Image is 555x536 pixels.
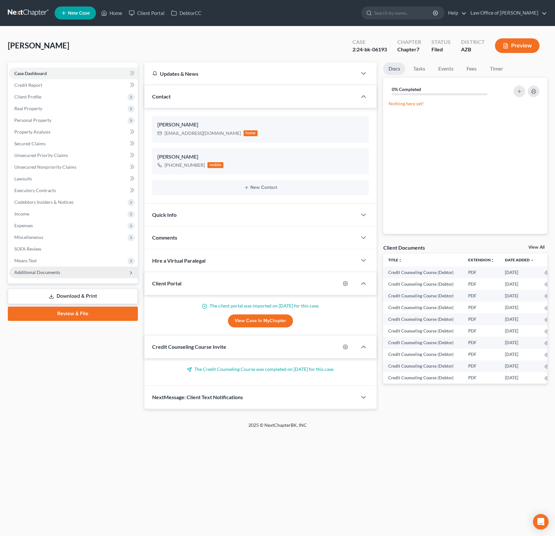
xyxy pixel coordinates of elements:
div: Case [352,38,387,46]
span: Additional Documents [14,269,60,275]
td: PDF [463,290,500,302]
div: 2025 © NextChapterBK, INC [92,422,463,434]
td: Credit Counseling Course (Debtor) [383,337,463,348]
td: PDF [463,360,500,372]
div: mobile [207,162,224,168]
span: Secured Claims [14,141,46,146]
span: Hire a Virtual Paralegal [152,257,205,264]
button: New Contact [157,185,364,190]
td: PDF [463,372,500,384]
span: Lawsuits [14,176,32,181]
span: Personal Property [14,117,51,123]
td: Credit Counseling Course (Debtor) [383,302,463,313]
td: [DATE] [500,325,539,337]
a: Lawsuits [9,173,138,185]
a: Unsecured Nonpriority Claims [9,161,138,173]
div: Open Intercom Messenger [533,514,548,529]
span: Contact [152,93,171,99]
a: Download & Print [8,289,138,304]
a: Extensionunfold_more [468,257,495,262]
div: [EMAIL_ADDRESS][DOMAIN_NAME] [165,130,241,137]
a: Credit Report [9,79,138,91]
a: Events [433,62,458,75]
td: [DATE] [500,267,539,278]
td: [DATE] [500,360,539,372]
td: [DATE] [500,278,539,290]
i: expand_more [530,258,534,262]
a: Client Portal [126,7,168,19]
span: SOFA Review [14,246,41,252]
div: [PERSON_NAME] [157,153,364,161]
td: [DATE] [500,302,539,313]
div: 2:24-bk-06193 [352,46,387,53]
div: District [461,38,484,46]
a: Unsecured Priority Claims [9,150,138,161]
a: Timer [484,62,508,75]
td: Credit Counseling Course (Debtor) [383,360,463,372]
span: Unsecured Nonpriority Claims [14,164,76,170]
span: Income [14,211,29,216]
a: View All [528,245,545,250]
a: Titleunfold_more [388,257,402,262]
div: Chapter [397,46,421,53]
button: Preview [495,38,539,53]
span: Quick Info [152,212,177,218]
div: Filed [431,46,451,53]
span: NextMessage: Client Text Notifications [152,394,243,400]
span: Means Test [14,258,37,263]
a: Fees [461,62,482,75]
a: SOFA Review [9,243,138,255]
td: Credit Counseling Course (Debtor) [383,313,463,325]
td: Credit Counseling Course (Debtor) [383,267,463,278]
td: PDF [463,302,500,313]
td: PDF [463,313,500,325]
a: Secured Claims [9,138,138,150]
input: Search by name... [374,7,434,19]
span: Comments [152,234,177,241]
strong: 0% Completed [391,86,421,92]
div: Client Documents [383,244,425,251]
p: The client portal was imported on [DATE] for this case. [152,303,369,309]
td: [DATE] [500,372,539,384]
span: 7 [416,46,419,52]
span: Codebtors Insiders & Notices [14,199,73,205]
span: New Case [68,11,90,16]
td: PDF [463,349,500,360]
div: [PHONE_NUMBER] [165,162,205,168]
div: Chapter [397,38,421,46]
i: unfold_more [398,258,402,262]
td: PDF [463,337,500,348]
span: Case Dashboard [14,71,47,76]
i: unfold_more [491,258,495,262]
td: PDF [463,267,500,278]
td: Credit Counseling Course (Debtor) [383,290,463,302]
a: Tasks [408,62,430,75]
span: Real Property [14,106,42,111]
a: Review & File [8,307,138,321]
div: AZB [461,46,484,53]
a: DebtorCC [168,7,205,19]
span: Executory Contracts [14,188,56,193]
td: PDF [463,278,500,290]
td: Credit Counseling Course (Debtor) [383,349,463,360]
td: [DATE] [500,290,539,302]
td: [DATE] [500,337,539,348]
td: Credit Counseling Course (Debtor) [383,325,463,337]
p: Nothing here yet! [388,100,542,107]
a: Executory Contracts [9,185,138,196]
td: [DATE] [500,349,539,360]
td: [DATE] [500,313,539,325]
div: Updates & News [152,70,350,77]
span: Miscellaneous [14,234,43,240]
div: home [244,130,258,136]
span: Credit Report [14,82,42,88]
span: Unsecured Priority Claims [14,152,68,158]
div: Status [431,38,451,46]
td: Credit Counseling Course (Debtor) [383,278,463,290]
span: Client Profile [14,94,41,99]
td: Credit Counseling Course (Debtor) [383,372,463,384]
span: Client Portal [152,280,181,286]
span: Expenses [14,223,33,228]
span: [PERSON_NAME] [8,41,69,50]
a: Docs [383,62,405,75]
